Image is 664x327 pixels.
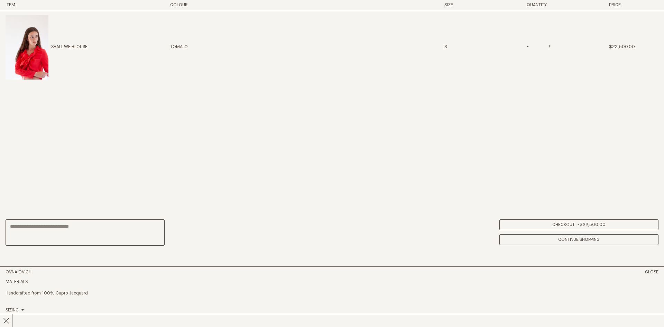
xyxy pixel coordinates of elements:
h3: Price [609,2,658,8]
a: Shall We BlouseShall We Blouse [6,15,87,80]
h3: Quantity [527,2,576,8]
span: + [547,45,551,49]
a: Sizing [6,308,24,314]
h3: Size [444,2,494,8]
a: Home [6,270,31,274]
button: Close Cart [645,270,658,275]
a: Continue Shopping [499,234,658,245]
span: - [527,45,530,49]
h3: Item [6,2,137,8]
summary: Production [6,314,38,319]
div: S [444,44,494,50]
h3: Colour [170,2,302,8]
div: Tomato [170,44,302,50]
h4: Materials [6,279,165,285]
div: $22,500.00 [609,44,658,50]
img: Shall We Blouse [6,15,48,80]
p: Shall We Blouse [51,44,87,50]
p: Handcrafted from 100% Cupro Jacquard [6,291,165,297]
span: $22,500.00 [580,222,606,227]
a: Checkout -$22,500.00 [499,219,658,230]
